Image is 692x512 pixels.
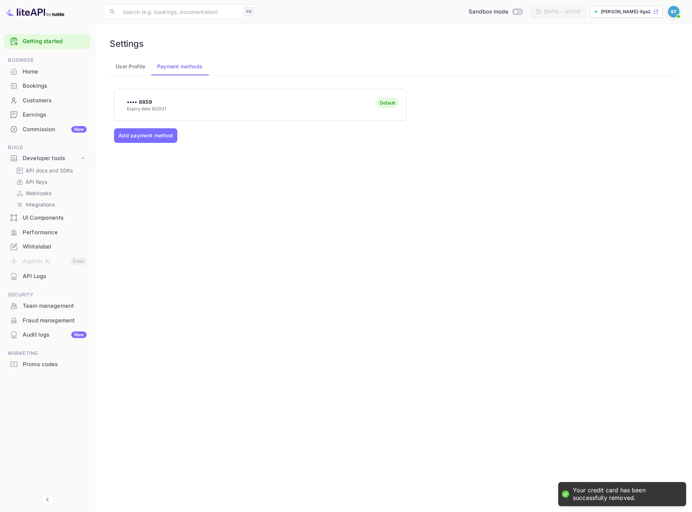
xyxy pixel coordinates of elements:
a: Whitelabel [4,240,90,253]
div: Customers [4,94,90,108]
button: Payment methods [151,58,209,75]
div: [DATE] — [DATE] [544,8,581,15]
a: Audit logsNew [4,328,90,341]
span: Build [4,144,90,152]
a: Webhooks [16,189,84,197]
div: Webhooks [13,188,87,198]
div: Getting started [4,34,90,49]
div: New [71,126,87,133]
a: Earnings [4,108,90,121]
div: Integrations [13,199,87,210]
div: Fraud management [4,314,90,328]
div: CommissionNew [4,122,90,137]
button: Add payment method [114,128,177,143]
img: LiteAPI logo [6,6,64,18]
a: Customers [4,94,90,107]
div: Fraud management [23,316,87,325]
p: •••• 8859 [127,98,166,106]
span: 6/2031 [152,106,166,111]
a: Fraud management [4,314,90,327]
div: Default [380,100,395,106]
a: Home [4,65,90,78]
a: API Logs [4,269,90,283]
p: [PERSON_NAME]-ltgs2... [601,8,652,15]
div: Audit logsNew [4,328,90,342]
div: API Logs [23,272,87,281]
div: Commission [23,125,87,134]
span: Security [4,291,90,299]
div: Developer tools [4,152,90,165]
button: •••• 8859Expiry date 6/2031Default [114,89,406,121]
p: Webhooks [26,189,51,197]
button: User Profile [110,58,151,75]
div: API docs and SDKs [13,165,87,176]
h6: Settings [110,38,144,49]
p: API docs and SDKs [26,167,73,174]
span: Marketing [4,349,90,357]
div: Promo codes [4,357,90,372]
div: Home [4,65,90,79]
div: Whitelabel [4,240,90,254]
a: Bookings [4,79,90,92]
a: Team management [4,299,90,312]
div: API Keys [13,177,87,187]
div: Home [23,68,87,76]
p: Expiry date [127,106,166,112]
div: Promo codes [23,360,87,369]
div: Bookings [23,82,87,90]
a: Getting started [23,37,87,46]
div: ⌘K [243,7,254,16]
img: Scott Tsuchiyama [668,6,680,18]
div: Developer tools [23,154,79,163]
div: account-settings tabs [110,58,677,75]
div: Team management [23,302,87,310]
a: API Keys [16,178,84,186]
p: API Keys [26,178,47,186]
div: Whitelabel [23,243,87,251]
a: API docs and SDKs [16,167,84,174]
div: Earnings [4,108,90,122]
div: Team management [4,299,90,313]
a: UI Components [4,211,90,224]
a: CommissionNew [4,122,90,136]
button: Collapse navigation [41,493,54,506]
span: Business [4,56,90,64]
div: Switch to Production mode [466,8,525,16]
div: Audit logs [23,331,87,339]
div: Bookings [4,79,90,93]
div: UI Components [23,214,87,222]
span: Sandbox mode [469,8,508,16]
div: Performance [23,228,87,237]
p: Integrations [26,201,55,208]
a: Performance [4,225,90,239]
div: Customers [23,96,87,105]
div: UI Components [4,211,90,225]
div: New [71,331,87,338]
div: Earnings [23,111,87,119]
input: Search (e.g. bookings, documentation) [118,4,241,19]
a: Promo codes [4,357,90,371]
div: Performance [4,225,90,240]
a: Integrations [16,201,84,208]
